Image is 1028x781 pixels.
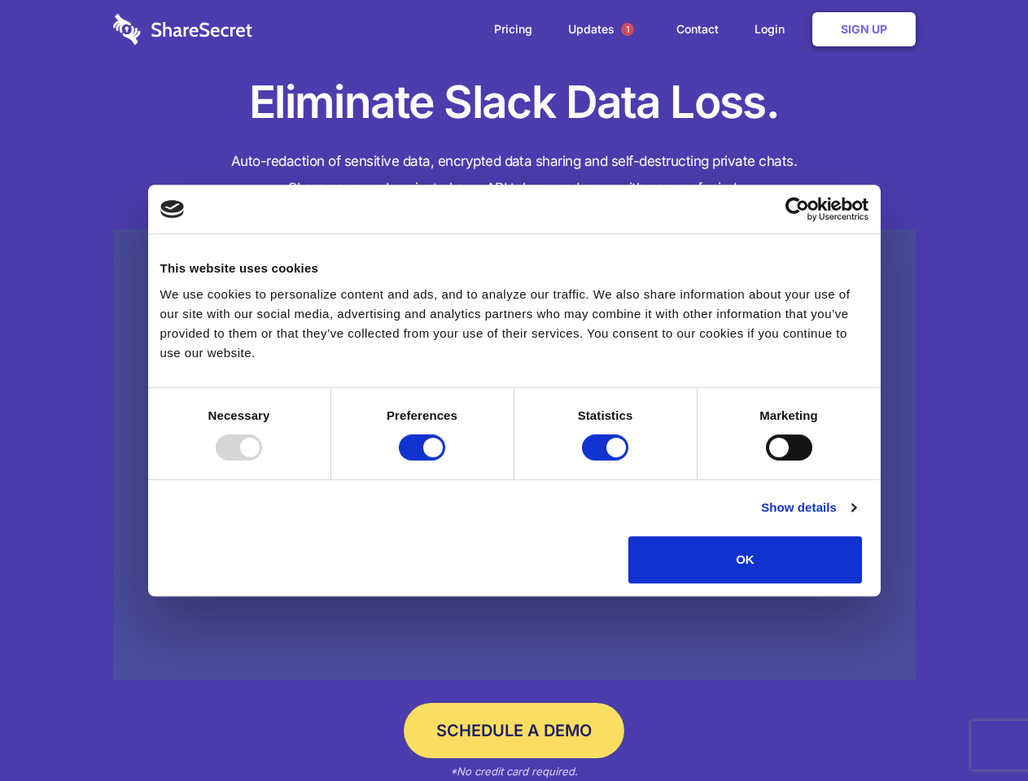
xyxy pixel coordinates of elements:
a: Wistia video thumbnail [113,229,916,681]
a: Show details [761,498,855,517]
strong: Statistics [578,408,633,422]
span: 1 [621,23,634,36]
h1: Eliminate Slack Data Loss. [113,73,916,132]
strong: Preferences [387,408,457,422]
a: Schedule a Demo [404,703,624,758]
button: OK [628,536,862,583]
a: Contact [660,4,735,55]
a: Sign Up [812,12,916,46]
h4: Auto-redaction of sensitive data, encrypted data sharing and self-destructing private chats. Shar... [113,148,916,202]
a: Pricing [478,4,549,55]
em: *No credit card required. [450,765,578,778]
strong: Necessary [208,408,270,422]
div: This website uses cookies [160,259,868,278]
div: We use cookies to personalize content and ads, and to analyze our traffic. We also share informat... [160,285,868,363]
a: Usercentrics Cookiebot - opens in a new window [726,197,868,221]
strong: Marketing [759,408,818,422]
img: logo [160,200,185,218]
a: Login [738,4,809,55]
img: logo-wordmark-white-trans-d4663122ce5f474addd5e946df7df03e33cb6a1c49d2221995e7729f52c070b2.svg [113,14,252,45]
